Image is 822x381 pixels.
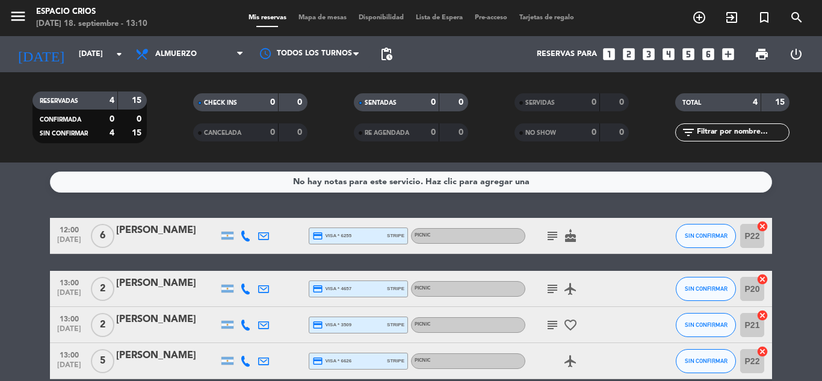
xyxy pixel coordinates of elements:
[681,46,696,62] i: looks_5
[592,98,596,107] strong: 0
[9,7,27,25] i: menu
[459,128,466,137] strong: 0
[387,285,404,293] span: stripe
[601,46,617,62] i: looks_one
[312,320,323,330] i: credit_card
[685,285,728,292] span: SIN CONFIRMAR
[641,46,657,62] i: looks_3
[116,223,218,238] div: [PERSON_NAME]
[415,322,430,327] span: PICNIC
[676,313,736,337] button: SIN CONFIRMAR
[545,282,560,296] i: subject
[790,10,804,25] i: search
[415,233,430,238] span: PICNIC
[700,46,716,62] i: looks_6
[682,100,701,106] span: TOTAL
[755,47,769,61] span: print
[685,321,728,328] span: SIN CONFIRMAR
[137,115,144,123] strong: 0
[312,356,351,367] span: visa * 6626
[112,47,126,61] i: arrow_drop_down
[661,46,676,62] i: looks_4
[116,312,218,327] div: [PERSON_NAME]
[676,224,736,248] button: SIN CONFIRMAR
[676,277,736,301] button: SIN CONFIRMAR
[410,14,469,21] span: Lista de Espera
[312,231,351,241] span: visa * 6255
[779,36,813,72] div: LOG OUT
[54,222,84,236] span: 12:00
[365,100,397,106] span: SENTADAS
[545,318,560,332] i: subject
[116,276,218,291] div: [PERSON_NAME]
[54,347,84,361] span: 13:00
[270,128,275,137] strong: 0
[293,175,530,189] div: No hay notas para este servicio. Haz clic para agregar una
[621,46,637,62] i: looks_two
[513,14,580,21] span: Tarjetas de regalo
[155,50,197,58] span: Almuerzo
[40,117,81,123] span: CONFIRMADA
[110,129,114,137] strong: 4
[312,356,323,367] i: credit_card
[91,313,114,337] span: 2
[676,349,736,373] button: SIN CONFIRMAR
[132,129,144,137] strong: 15
[243,14,292,21] span: Mis reservas
[692,10,706,25] i: add_circle_outline
[353,14,410,21] span: Disponibilidad
[431,128,436,137] strong: 0
[297,128,304,137] strong: 0
[204,100,237,106] span: CHECK INS
[312,320,351,330] span: visa * 3509
[756,220,768,232] i: cancel
[563,229,578,243] i: cake
[91,277,114,301] span: 2
[312,283,351,294] span: visa * 4657
[91,224,114,248] span: 6
[387,232,404,240] span: stripe
[110,115,114,123] strong: 0
[365,130,409,136] span: RE AGENDADA
[36,6,147,18] div: Espacio Crios
[91,349,114,373] span: 5
[757,10,771,25] i: turned_in_not
[387,321,404,329] span: stripe
[54,289,84,303] span: [DATE]
[775,98,787,107] strong: 15
[312,231,323,241] i: credit_card
[756,273,768,285] i: cancel
[415,358,430,363] span: PICNIC
[789,47,803,61] i: power_settings_new
[563,354,578,368] i: airplanemode_active
[756,345,768,358] i: cancel
[563,318,578,332] i: favorite_border
[525,100,555,106] span: SERVIDAS
[525,130,556,136] span: NO SHOW
[459,98,466,107] strong: 0
[592,128,596,137] strong: 0
[563,282,578,296] i: airplanemode_active
[36,18,147,30] div: [DATE] 18. septiembre - 13:10
[110,96,114,105] strong: 4
[297,98,304,107] strong: 0
[54,361,84,375] span: [DATE]
[292,14,353,21] span: Mapa de mesas
[387,357,404,365] span: stripe
[204,130,241,136] span: CANCELADA
[54,311,84,325] span: 13:00
[685,358,728,364] span: SIN CONFIRMAR
[753,98,758,107] strong: 4
[54,236,84,250] span: [DATE]
[9,7,27,29] button: menu
[725,10,739,25] i: exit_to_app
[40,131,88,137] span: SIN CONFIRMAR
[54,275,84,289] span: 13:00
[469,14,513,21] span: Pre-acceso
[431,98,436,107] strong: 0
[696,126,789,139] input: Filtrar por nombre...
[619,128,626,137] strong: 0
[312,283,323,294] i: credit_card
[756,309,768,321] i: cancel
[9,41,73,67] i: [DATE]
